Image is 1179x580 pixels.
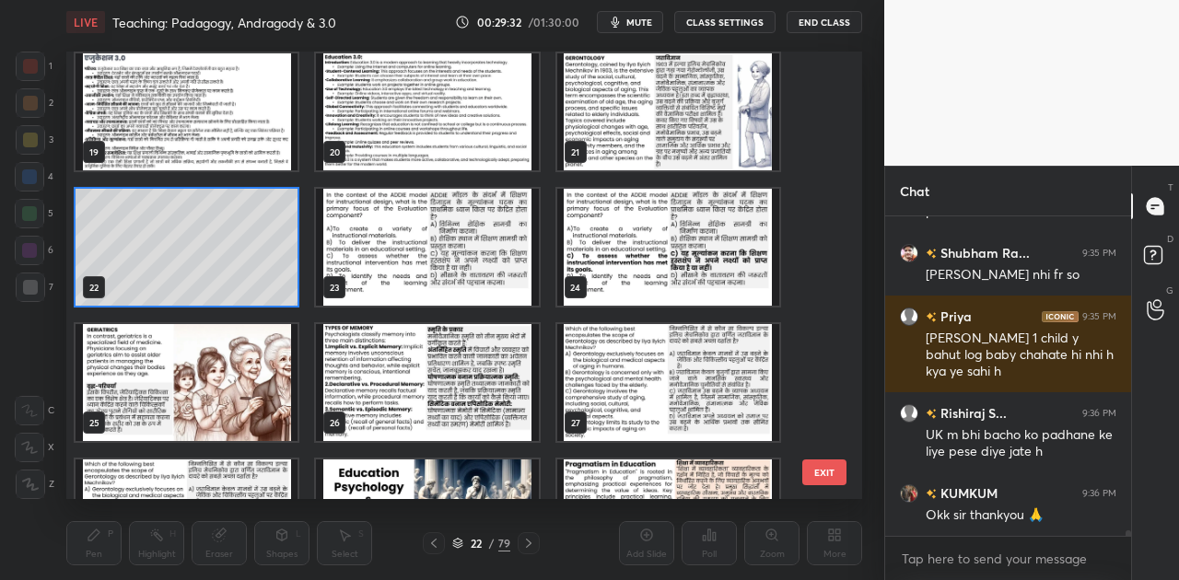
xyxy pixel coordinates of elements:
[1082,311,1116,322] div: 9:35 PM
[900,307,918,326] img: default.png
[926,312,937,322] img: no-rating-badge.077c3623.svg
[597,11,663,33] button: mute
[900,404,918,423] img: default.png
[926,266,1116,284] div: [PERSON_NAME] nhi fr so
[926,426,1116,461] div: UK m bhi bacho ko padhane ke liye pese diye jate h
[16,470,54,499] div: Z
[76,459,298,576] img: 17595921798SPJSB.pdf
[16,88,53,118] div: 2
[937,403,1007,423] h6: Rishiraj S...
[1082,408,1116,419] div: 9:36 PM
[16,125,53,155] div: 3
[316,324,538,441] img: 17595921798SPJSB.pdf
[15,396,54,425] div: C
[937,483,998,503] h6: KUMKUM
[15,199,53,228] div: 5
[900,244,918,262] img: 7b1e7ea2c7bb40d78df7523146fea238.jpg
[16,52,53,81] div: 1
[557,324,779,441] img: 17595921798SPJSB.pdf
[885,167,944,215] p: Chat
[1082,488,1116,499] div: 9:36 PM
[937,243,1030,262] h6: Shubham Ra...
[885,216,1131,536] div: grid
[557,189,779,306] img: 17595921798SPJSB.pdf
[76,324,298,441] img: 17595921798SPJSB.pdf
[15,433,54,462] div: X
[15,236,53,265] div: 6
[1166,284,1173,297] p: G
[926,249,937,259] img: no-rating-badge.077c3623.svg
[15,162,53,191] div: 4
[674,11,776,33] button: CLASS SETTINGS
[76,53,298,170] img: 17595921798SPJSB.pdf
[926,330,1116,381] div: [PERSON_NAME] 1 child y bahut log baby chahate hi nhi h kya ye sahi h
[1042,311,1079,322] img: iconic-dark.1390631f.png
[937,307,972,326] h6: Priya
[316,459,538,576] img: 17595921798SPJSB.pdf
[557,53,779,170] img: 17595921798SPJSB.pdf
[66,11,105,33] div: LIVE
[1168,180,1173,194] p: T
[489,538,495,549] div: /
[787,11,862,33] button: End Class
[626,16,652,29] span: mute
[16,273,53,302] div: 7
[926,489,937,499] img: no-rating-badge.077c3623.svg
[900,484,918,503] img: 28ec70c64d8c4668a93c5b60eeb5bd63.jpg
[66,52,830,499] div: grid
[316,53,538,170] img: 17595921798SPJSB.pdf
[112,14,336,31] h4: Teaching: Padagogy, Andragody & 3.0
[557,459,779,576] img: 17595921798SPJSB.pdf
[926,506,1116,525] div: Okk sir thankyou 🙏
[498,535,510,551] div: 79
[926,409,937,419] img: no-rating-badge.077c3623.svg
[1082,248,1116,259] div: 9:35 PM
[1167,232,1173,246] p: D
[467,538,485,549] div: 22
[316,189,538,306] img: 17595921798SPJSB.pdf
[802,459,846,485] button: EXIT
